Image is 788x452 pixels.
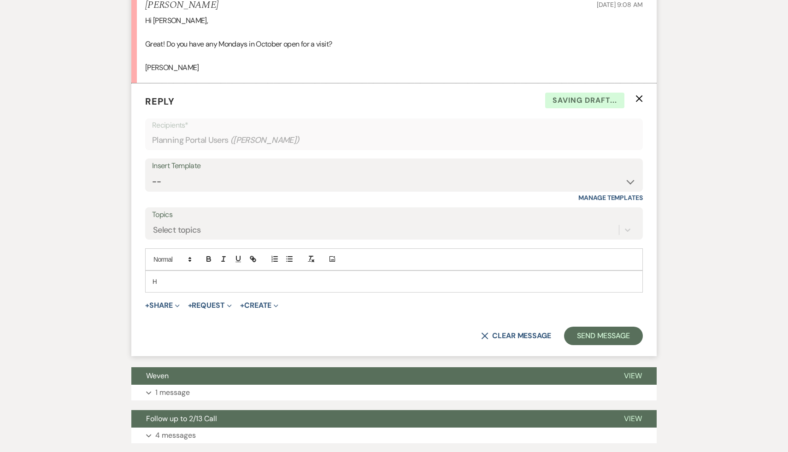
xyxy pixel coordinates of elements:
div: Select topics [153,224,201,236]
button: View [609,410,657,428]
span: Saving draft... [545,93,624,108]
span: + [145,302,149,309]
span: Reply [145,95,175,107]
button: 4 messages [131,428,657,443]
p: H [153,276,635,287]
span: Follow up to 2/13 Call [146,414,217,423]
button: Clear message [481,332,551,340]
p: 4 messages [155,429,196,441]
button: Create [240,302,278,309]
span: + [188,302,192,309]
a: Manage Templates [578,194,643,202]
p: Great! Do you have any Mondays in October open for a visit? [145,38,643,50]
label: Topics [152,208,636,222]
p: [PERSON_NAME] [145,62,643,74]
span: [DATE] 9:08 AM [597,0,643,9]
div: Insert Template [152,159,636,173]
button: Weven [131,367,609,385]
button: Send Message [564,327,643,345]
button: 1 message [131,385,657,400]
span: View [624,414,642,423]
button: Share [145,302,180,309]
div: Planning Portal Users [152,131,636,149]
span: ( [PERSON_NAME] ) [230,134,300,147]
span: Weven [146,371,169,381]
span: View [624,371,642,381]
p: 1 message [155,387,190,399]
p: Recipients* [152,119,636,131]
span: + [240,302,244,309]
p: Hi [PERSON_NAME], [145,15,643,27]
button: Follow up to 2/13 Call [131,410,609,428]
button: View [609,367,657,385]
button: Request [188,302,232,309]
